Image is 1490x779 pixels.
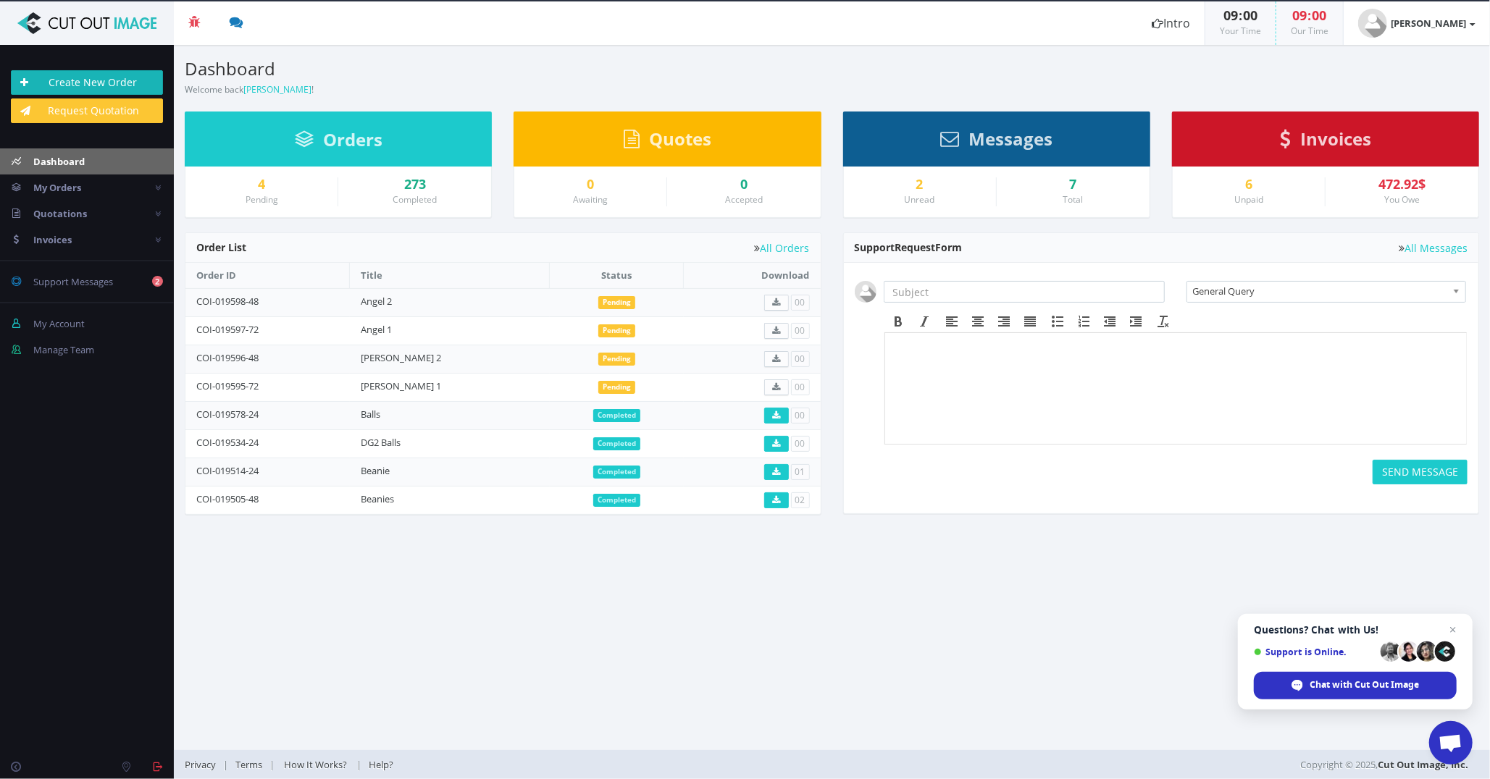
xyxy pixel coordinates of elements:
a: Open chat [1429,721,1473,765]
span: Pending [598,324,635,337]
a: COI-019505-48 [196,492,259,505]
th: Status [550,263,684,288]
div: Italic [912,312,938,331]
span: Pending [598,296,635,309]
b: 2 [152,276,163,287]
div: Numbered list [1071,312,1097,331]
img: user_default.jpg [855,281,876,303]
a: All Orders [755,243,810,253]
div: Bold [886,312,912,331]
span: Completed [593,409,640,422]
a: 0 [678,177,809,192]
a: COI-019595-72 [196,379,259,392]
span: Pending [598,353,635,366]
a: 4 [196,177,327,192]
strong: [PERSON_NAME] [1391,17,1466,30]
span: Invoices [1300,127,1371,151]
a: Quotes [624,135,711,148]
a: Intro [1137,1,1205,45]
a: COI-019597-72 [196,323,259,336]
img: user_default.jpg [1358,9,1387,38]
a: 273 [349,177,480,192]
span: 09 [1223,7,1238,24]
a: COI-019578-24 [196,408,259,421]
small: You Owe [1384,193,1420,206]
a: Orders [295,136,382,149]
a: Balls [361,408,380,421]
th: Order ID [185,263,350,288]
a: Privacy [185,758,223,771]
span: Chat with Cut Out Image [1254,672,1457,699]
span: 00 [1243,7,1257,24]
a: Messages [940,135,1052,148]
span: Request [895,240,936,254]
a: COI-019596-48 [196,351,259,364]
a: [PERSON_NAME] [243,83,311,96]
iframe: Rich Text Area. Press ALT-F9 for menu. Press ALT-F10 for toolbar. Press ALT-0 for help [885,333,1467,444]
a: Help? [361,758,401,771]
small: Awaiting [573,193,608,206]
small: Pending [246,193,278,206]
button: SEND MESSAGE [1373,460,1468,484]
a: COI-019514-24 [196,464,259,477]
a: Create New Order [11,70,163,95]
span: Support Messages [33,275,113,288]
span: Quotations [33,207,87,220]
div: | | | [185,750,1047,779]
small: Unpaid [1234,193,1263,206]
small: Your Time [1220,25,1261,37]
span: Invoices [33,233,72,246]
span: Completed [593,494,640,507]
th: Title [350,263,550,288]
div: Bullet list [1045,312,1071,331]
span: : [1307,7,1313,24]
span: Chat with Cut Out Image [1310,678,1419,691]
span: Pending [598,381,635,394]
span: Support is Online. [1254,647,1376,657]
th: Download [684,263,821,288]
span: 00 [1313,7,1327,24]
div: Align right [992,312,1018,331]
span: : [1238,7,1243,24]
div: Align center [966,312,992,331]
h3: Dashboard [185,59,821,78]
input: Subject [884,281,1165,303]
a: Angel 2 [361,295,392,308]
small: Our Time [1291,25,1328,37]
span: Orders [323,127,382,151]
span: Completed [593,466,640,479]
img: Cut Out Image [11,12,163,34]
a: Beanies [361,492,394,505]
small: Total [1063,193,1083,206]
a: Angel 1 [361,323,392,336]
div: Clear formatting [1151,312,1177,331]
span: Order List [196,240,246,254]
a: 6 [1184,177,1314,192]
a: [PERSON_NAME] [1344,1,1490,45]
a: Request Quotation [11,98,163,123]
a: Terms [228,758,269,771]
a: COI-019534-24 [196,436,259,449]
div: Align left [939,312,966,331]
span: Copyright © 2025, [1300,757,1468,772]
a: Beanie [361,464,390,477]
span: My Account [33,317,85,330]
a: 2 [855,177,985,192]
a: 0 [525,177,656,192]
div: 472.92$ [1336,177,1468,192]
a: Invoices [1280,135,1371,148]
span: How It Works? [284,758,347,771]
div: 7 [1008,177,1139,192]
small: Welcome back ! [185,83,314,96]
span: Quotes [649,127,711,151]
span: Questions? Chat with Us! [1254,624,1457,636]
span: Support Form [855,240,963,254]
span: Dashboard [33,155,85,168]
div: Increase indent [1123,312,1150,331]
